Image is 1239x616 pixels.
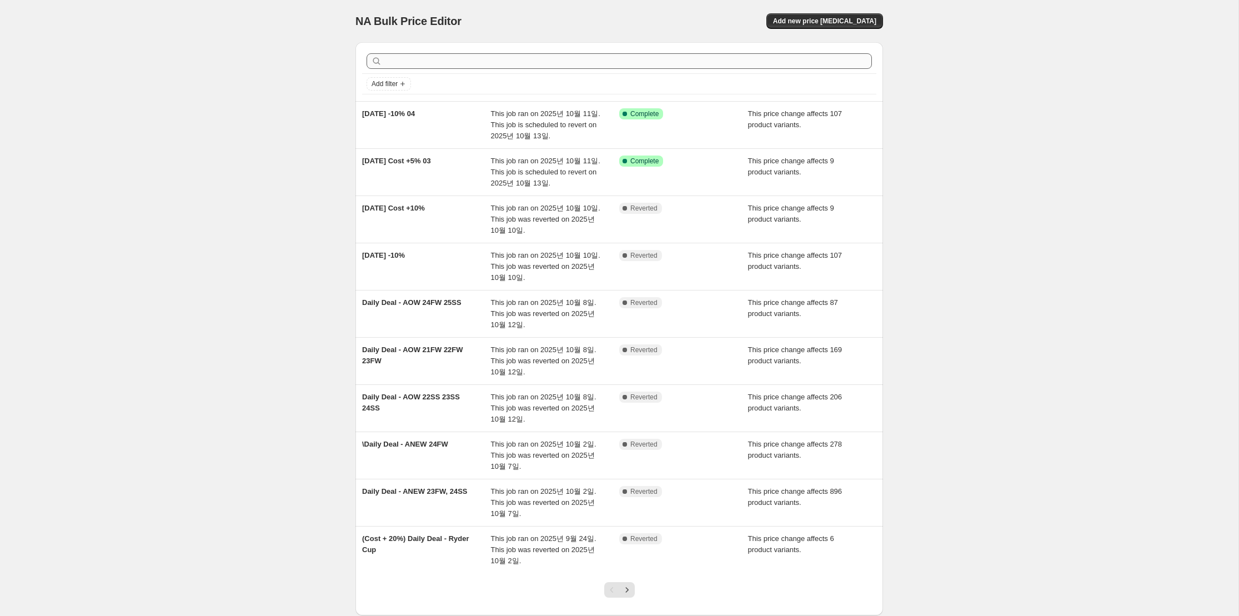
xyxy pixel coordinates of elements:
[773,17,876,26] span: Add new price [MEDICAL_DATA]
[604,582,635,598] nav: Pagination
[372,79,398,88] span: Add filter
[630,109,659,118] span: Complete
[748,109,842,129] span: This price change affects 107 product variants.
[362,157,431,165] span: [DATE] Cost +5% 03
[748,487,842,507] span: This price change affects 896 product variants.
[491,204,600,234] span: This job ran on 2025년 10월 10일. This job was reverted on 2025년 10월 10일.
[630,487,658,496] span: Reverted
[630,157,659,166] span: Complete
[362,393,460,412] span: Daily Deal - AOW 22SS 23SS 24SS
[619,582,635,598] button: Next
[491,345,596,376] span: This job ran on 2025년 10월 8일. This job was reverted on 2025년 10월 12일.
[362,251,405,259] span: [DATE] -10%
[748,345,842,365] span: This price change affects 169 product variants.
[491,109,600,140] span: This job ran on 2025년 10월 11일. This job is scheduled to revert on 2025년 10월 13일.
[491,157,600,187] span: This job ran on 2025년 10월 11일. This job is scheduled to revert on 2025년 10월 13일.
[362,487,468,495] span: Daily Deal - ANEW 23FW, 24SS
[491,251,600,282] span: This job ran on 2025년 10월 10일. This job was reverted on 2025년 10월 10일.
[362,534,469,554] span: (Cost + 20%) Daily Deal - Ryder Cup
[630,345,658,354] span: Reverted
[355,15,462,27] span: NA Bulk Price Editor
[748,204,834,223] span: This price change affects 9 product variants.
[748,393,842,412] span: This price change affects 206 product variants.
[630,393,658,402] span: Reverted
[630,534,658,543] span: Reverted
[491,298,596,329] span: This job ran on 2025년 10월 8일. This job was reverted on 2025년 10월 12일.
[630,204,658,213] span: Reverted
[362,204,425,212] span: [DATE] Cost +10%
[630,251,658,260] span: Reverted
[491,440,596,470] span: This job ran on 2025년 10월 2일. This job was reverted on 2025년 10월 7일.
[748,251,842,271] span: This price change affects 107 product variants.
[630,440,658,449] span: Reverted
[630,298,658,307] span: Reverted
[491,487,596,518] span: This job ran on 2025년 10월 2일. This job was reverted on 2025년 10월 7일.
[362,345,463,365] span: Daily Deal - AOW 21FW 22FW 23FW
[748,157,834,176] span: This price change affects 9 product variants.
[362,298,462,307] span: Daily Deal - AOW 24FW 25SS
[491,393,596,423] span: This job ran on 2025년 10월 8일. This job was reverted on 2025년 10월 12일.
[748,298,838,318] span: This price change affects 87 product variants.
[491,534,596,565] span: This job ran on 2025년 9월 24일. This job was reverted on 2025년 10월 2일.
[362,109,415,118] span: [DATE] -10% 04
[367,77,411,91] button: Add filter
[362,440,448,448] span: \Daily Deal - ANEW 24FW
[748,440,842,459] span: This price change affects 278 product variants.
[748,534,834,554] span: This price change affects 6 product variants.
[766,13,883,29] button: Add new price [MEDICAL_DATA]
